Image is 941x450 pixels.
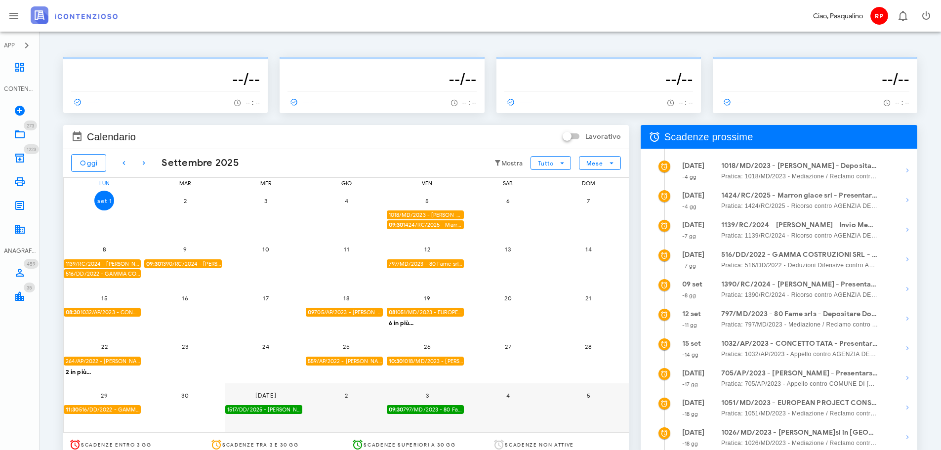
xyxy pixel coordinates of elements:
[682,369,705,377] strong: [DATE]
[336,385,356,405] button: 2
[256,343,276,350] span: 24
[578,343,598,350] span: 28
[417,392,437,399] span: 3
[71,69,260,89] h3: --/--
[27,261,36,267] span: 459
[24,259,39,269] span: Distintivo
[146,259,221,269] span: 1390/RC/2024 - [PERSON_NAME] - Presentarsi in Udienza
[682,250,705,259] strong: [DATE]
[721,309,878,320] strong: 797/MD/2023 - 80 Fame srls - Depositare Documenti per Udienza
[891,4,914,28] button: Distintivo
[898,190,917,210] button: Mostra dettagli
[144,178,225,189] div: mar
[498,197,518,205] span: 6
[387,210,464,220] div: 1018/MD/2023 - [PERSON_NAME] - Depositare Documenti per Udienza
[895,99,909,106] span: -- : --
[222,442,299,448] span: Scadenze tra 3 e 30 gg
[24,144,39,154] span: Distintivo
[256,294,276,302] span: 17
[336,337,356,357] button: 25
[146,260,161,267] strong: 09:30
[389,220,464,230] span: 1424/RC/2025 - Marron glace srl - Presentarsi in Udienza
[682,310,701,318] strong: 12 set
[175,245,195,253] span: 9
[682,262,696,269] small: -7 gg
[898,279,917,299] button: Mostra dettagli
[336,197,356,205] span: 4
[387,178,468,189] div: ven
[498,385,518,405] button: 4
[389,358,403,365] strong: 10:30
[94,240,114,259] button: 8
[256,288,276,308] button: 17
[578,392,598,399] span: 5
[94,288,114,308] button: 15
[578,240,598,259] button: 14
[64,259,141,269] div: 1139/RC/2024 - [PERSON_NAME] - Invio Memorie per Udienza
[498,392,518,399] span: 4
[721,379,878,389] span: Pratica: 705/AP/2023 - Appello contro COMUNE DI [GEOGRAPHIC_DATA] (Udienza)
[682,428,705,437] strong: [DATE]
[336,245,356,253] span: 11
[898,309,917,328] button: Mostra dettagli
[498,240,518,259] button: 13
[71,61,260,69] p: --------------
[867,4,891,28] button: RP
[387,318,468,327] div: 6 in più...
[389,405,464,414] span: 797/MD/2023 - 80 Fame srls - Presentarsi in Udienza
[225,178,306,189] div: mer
[64,367,145,375] div: 2 in più...
[721,438,878,448] span: Pratica: 1026/MD/2023 - Mediazione / Reclamo contro AGENZIA DELLE ENTRATE - RISCOSSIONE (Udienza)
[27,285,32,291] span: 35
[898,398,917,417] button: Mostra dettagli
[417,385,437,405] button: 3
[87,129,136,145] span: Calendario
[336,288,356,308] button: 18
[721,320,878,329] span: Pratica: 797/MD/2023 - Mediazione / Reclamo contro AGENZIA DELLE ENTRATE - RISCOSSIONE (Udienza)
[417,197,437,205] span: 5
[498,343,518,350] span: 27
[498,288,518,308] button: 20
[578,385,598,405] button: 5
[682,203,697,210] small: -4 gg
[64,269,141,279] div: 516/DD/2022 - GAMMA COSTRUZIONI SRL - Depositare Documenti per Udienza
[682,381,698,388] small: -17 gg
[498,245,518,253] span: 13
[682,280,703,288] strong: 09 set
[24,283,35,292] span: Distintivo
[287,95,320,109] a: ------
[682,440,698,447] small: -18 gg
[898,368,917,388] button: Mostra dettagli
[578,191,598,210] button: 7
[66,405,141,414] span: 516/DD/2022 - GAMMA COSTRUZIONI SRL - Presentarsi in Udienza
[721,201,878,211] span: Pratica: 1424/RC/2025 - Ricorso contro AGENZIA DELLE ENTRATE - RISCOSSIONE (Udienza)
[24,121,37,130] span: Distintivo
[417,294,437,302] span: 19
[94,191,114,210] button: set 1
[71,154,106,172] button: Oggi
[175,240,195,259] button: 9
[578,337,598,357] button: 28
[504,95,537,109] a: ------
[721,161,878,171] strong: 1018/MD/2023 - [PERSON_NAME] - Depositare Documenti per Udienza
[94,294,114,302] span: 15
[898,161,917,180] button: Mostra dettagli
[682,173,697,180] small: -4 gg
[27,123,34,129] span: 273
[721,290,878,300] span: Pratica: 1390/RC/2024 - Ricorso contro AGENZIA DELLE ENTRATE - RISCOSSIONE (Udienza)
[175,343,195,350] span: 23
[175,337,195,357] button: 23
[256,197,276,205] span: 3
[256,191,276,210] button: 3
[175,197,195,205] span: 2
[389,309,395,316] strong: 08
[682,233,696,240] small: -7 gg
[94,343,114,350] span: 22
[64,357,141,366] div: 264/AP/2022 - [PERSON_NAME] - Depositare Documenti per Udienza
[501,160,523,167] small: Mostra
[578,288,598,308] button: 21
[898,338,917,358] button: Mostra dettagli
[27,146,36,153] span: 1223
[336,392,356,399] span: 2
[721,220,878,231] strong: 1139/RC/2024 - [PERSON_NAME] - Invio Memorie per Udienza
